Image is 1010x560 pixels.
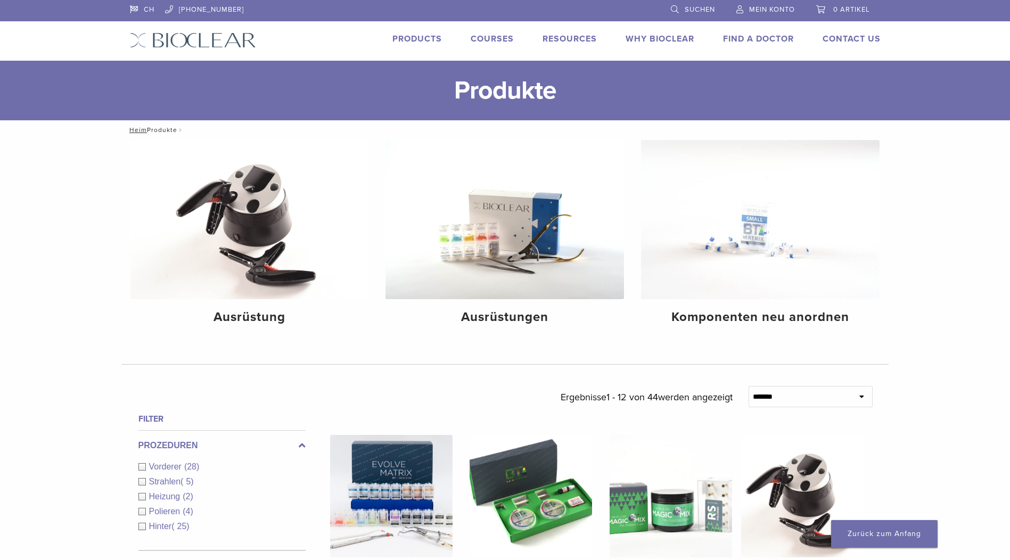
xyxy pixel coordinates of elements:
[183,507,193,516] span: (4)
[130,32,256,48] img: Bioklar
[650,308,871,327] h4: Komponenten neu anordnen
[126,126,177,134] font: Produkte
[392,34,442,44] a: Products
[823,34,881,44] a: Contact Us
[330,435,453,557] img: Evolve All-in-One-Kit
[641,140,880,299] img: Komponenten neu anordnen
[138,441,198,450] font: Prozeduren
[186,477,193,486] span: 5)
[385,140,624,299] img: Ausrüstungen
[741,435,864,557] img: HeatSync-Kit
[385,140,624,334] a: Ausrüstungen
[177,127,184,133] span: /
[470,435,592,557] img: Schwarzes Dreieck (BT) Bausatz
[831,520,938,548] a: Zurück zum Anfang
[130,140,369,299] img: Ausrüstung
[184,462,199,471] span: (28)
[723,34,794,44] a: Find A Doctor
[543,34,597,44] a: Resources
[130,140,369,334] a: Ausrüstung
[394,308,615,327] h4: Ausrüstungen
[641,140,880,334] a: Komponenten neu anordnen
[149,462,184,471] span: Vorderer
[561,386,733,408] p: Ergebnisse werden angezeigt
[126,126,147,134] a: Heim
[139,308,360,327] h4: Ausrüstung
[149,492,183,501] span: Heizung
[685,5,715,14] span: Suchen
[471,34,514,44] a: Courses
[606,391,658,403] span: 1 - 12 von 44
[183,492,193,501] span: (2)
[626,34,694,44] a: Why Bioclear
[749,5,795,14] span: Mein Konto
[149,477,186,486] span: Strahlen(
[610,435,732,557] img: Rockstar (RS) Polierset
[138,413,306,425] h4: Filter
[833,5,870,14] span: 0 Artikel
[149,507,183,516] span: Polieren
[149,522,177,531] span: Hinter(
[177,522,190,531] span: 25)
